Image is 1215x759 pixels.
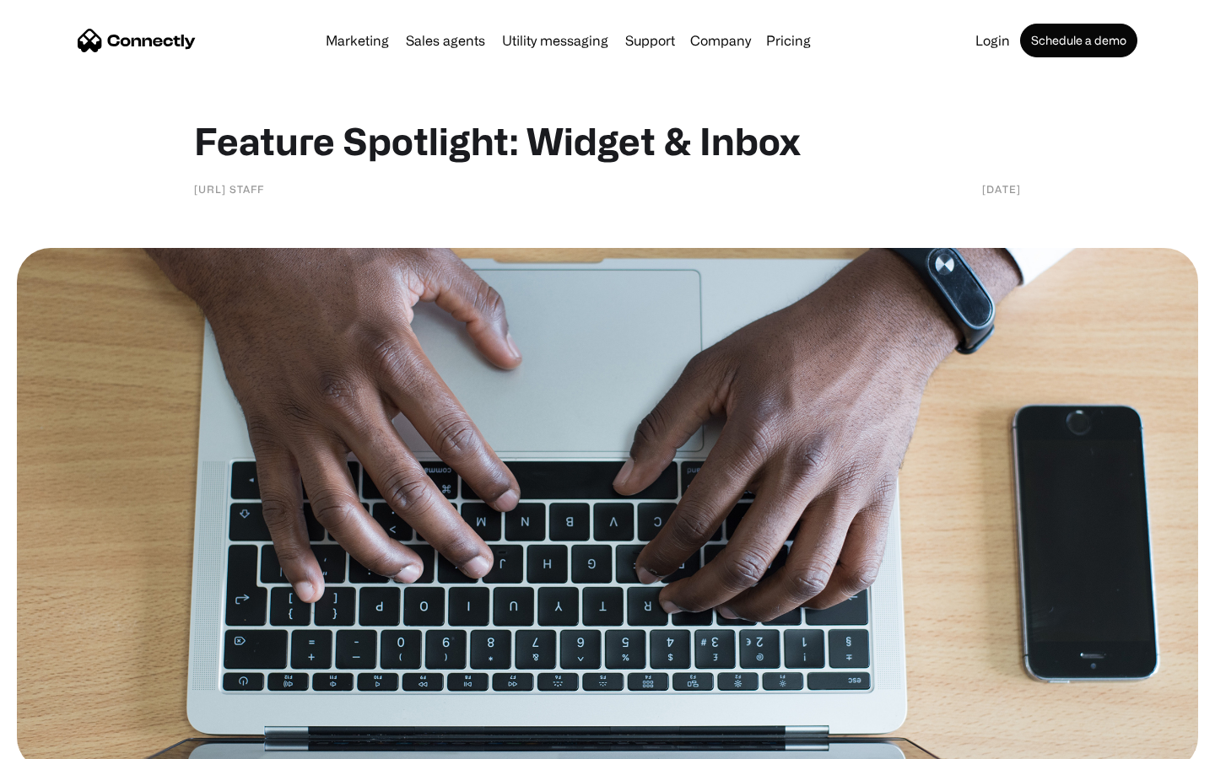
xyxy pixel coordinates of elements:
div: Company [690,29,751,52]
a: Pricing [759,34,818,47]
a: Schedule a demo [1020,24,1137,57]
a: Login [969,34,1017,47]
h1: Feature Spotlight: Widget & Inbox [194,118,1021,164]
a: Marketing [319,34,396,47]
a: Utility messaging [495,34,615,47]
ul: Language list [34,729,101,753]
a: Support [618,34,682,47]
div: [DATE] [982,180,1021,197]
div: [URL] staff [194,180,264,197]
aside: Language selected: English [17,729,101,753]
a: Sales agents [399,34,492,47]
